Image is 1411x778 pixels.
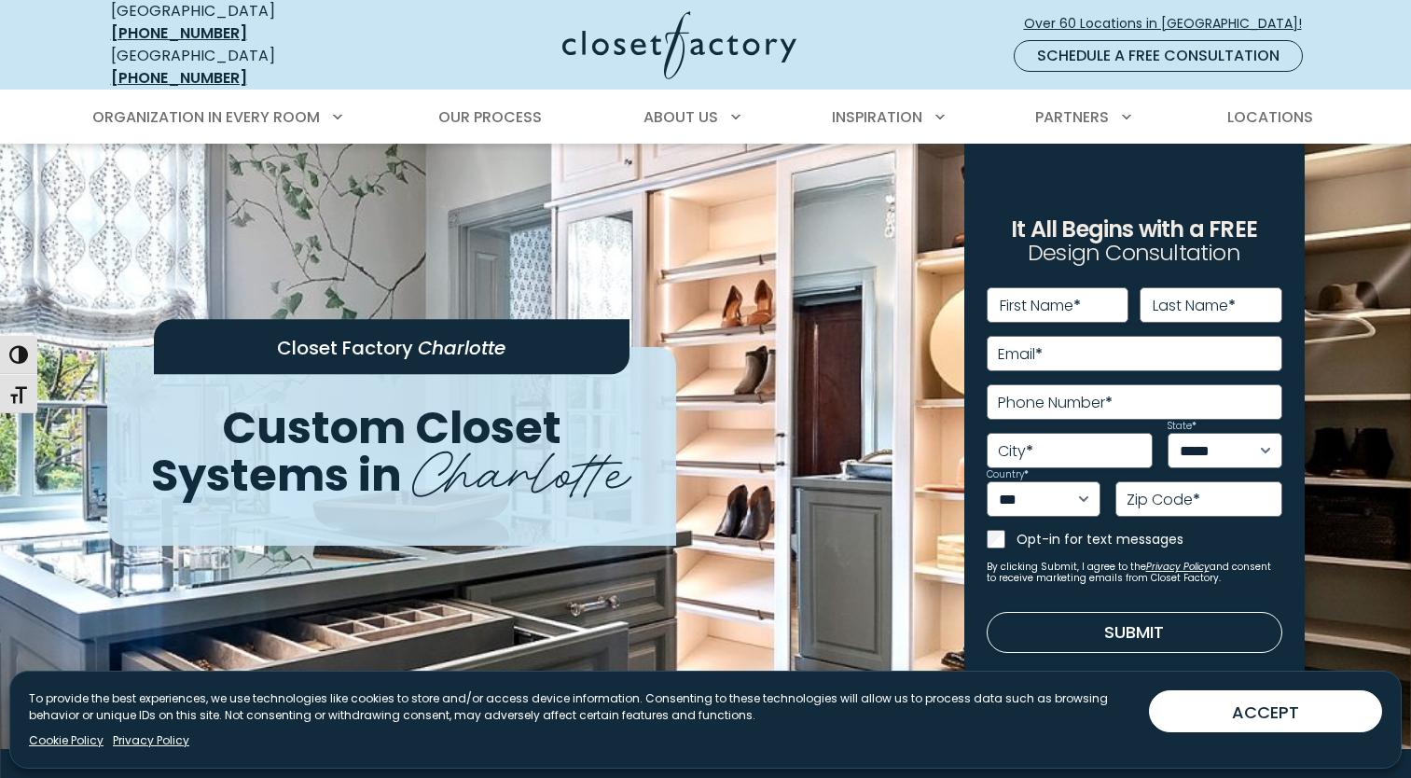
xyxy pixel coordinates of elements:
[643,106,718,128] span: About Us
[987,562,1282,584] small: By clicking Submit, I agree to the and consent to receive marketing emails from Closet Factory.
[1024,14,1317,34] span: Over 60 Locations in [GEOGRAPHIC_DATA]!
[438,106,542,128] span: Our Process
[277,335,413,361] span: Closet Factory
[1146,560,1210,574] a: Privacy Policy
[111,67,247,89] a: [PHONE_NUMBER]
[111,22,247,44] a: [PHONE_NUMBER]
[1227,106,1313,128] span: Locations
[562,11,796,79] img: Closet Factory Logo
[998,396,1113,410] label: Phone Number
[998,347,1043,362] label: Email
[113,732,189,749] a: Privacy Policy
[1028,238,1240,269] span: Design Consultation
[987,612,1282,653] button: Submit
[1127,493,1200,507] label: Zip Code
[418,335,505,361] span: Charlotte
[998,444,1033,459] label: City
[151,396,561,507] span: Custom Closet Systems in
[29,690,1134,724] p: To provide the best experiences, we use technologies like cookies to store and/or access device i...
[79,91,1333,144] nav: Primary Menu
[1014,40,1303,72] a: Schedule a Free Consultation
[987,470,1029,479] label: Country
[111,45,381,90] div: [GEOGRAPHIC_DATA]
[1153,299,1236,313] label: Last Name
[1035,106,1109,128] span: Partners
[1168,422,1197,431] label: State
[1011,214,1257,244] span: It All Begins with a FREE
[1149,690,1382,732] button: ACCEPT
[1017,530,1282,549] label: Opt-in for text messages
[1023,7,1318,40] a: Over 60 Locations in [GEOGRAPHIC_DATA]!
[412,424,631,509] span: Charlotte
[1000,299,1081,313] label: First Name
[29,732,104,749] a: Cookie Policy
[832,106,922,128] span: Inspiration
[92,106,320,128] span: Organization in Every Room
